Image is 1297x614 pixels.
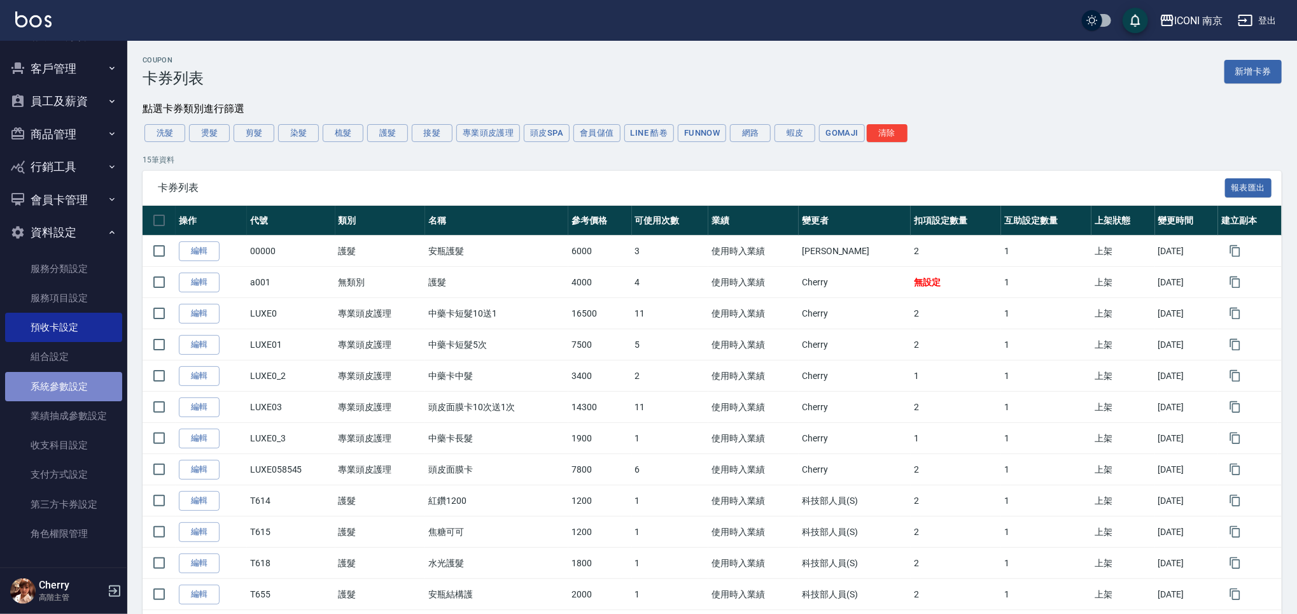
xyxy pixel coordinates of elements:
[179,585,220,604] a: 編輯
[568,206,632,236] th: 參考價格
[247,206,335,236] th: 代號
[335,298,426,329] td: 專業頭皮護理
[189,124,230,142] button: 燙髮
[568,485,632,517] td: 1200
[1001,392,1091,423] td: 1
[335,485,426,517] td: 護髮
[1155,236,1219,267] td: [DATE]
[799,206,911,236] th: 變更者
[1155,298,1219,329] td: [DATE]
[1155,579,1219,610] td: [DATE]
[179,366,220,386] a: 編輯
[632,392,709,423] td: 11
[799,392,911,423] td: Cherry
[632,298,709,329] td: 11
[708,485,799,517] td: 使用時入業績
[39,592,104,603] p: 高階主管
[247,361,335,392] td: LUXE0_2
[367,124,408,142] button: 護髮
[247,267,335,298] td: a001
[708,548,799,579] td: 使用時入業績
[799,236,911,267] td: [PERSON_NAME]
[678,124,726,142] button: FUNNOW
[425,517,568,548] td: 焦糖可可
[708,579,799,610] td: 使用時入業績
[568,517,632,548] td: 1200
[632,361,709,392] td: 2
[425,392,568,423] td: 頭皮面膜卡10次送1次
[425,298,568,329] td: 中藥卡短髮10送1
[234,124,274,142] button: 剪髮
[143,56,204,64] h2: Coupon
[632,548,709,579] td: 1
[425,454,568,485] td: 頭皮面膜卡
[10,578,36,604] img: Person
[5,85,122,118] button: 員工及薪資
[1155,485,1219,517] td: [DATE]
[1155,423,1219,454] td: [DATE]
[708,454,799,485] td: 使用時入業績
[775,124,815,142] button: 蝦皮
[5,431,122,460] a: 收支科目設定
[247,392,335,423] td: LUXE03
[158,182,1225,194] span: 卡券列表
[1225,181,1272,193] a: 報表匯出
[568,392,632,423] td: 14300
[335,329,426,361] td: 專業頭皮護理
[247,485,335,517] td: T614
[1155,267,1219,298] td: [DATE]
[632,206,709,236] th: 可使用次數
[911,517,1001,548] td: 2
[425,267,568,298] td: 護髮
[247,298,335,329] td: LUXE0
[708,267,799,298] td: 使用時入業績
[708,423,799,454] td: 使用時入業績
[425,548,568,579] td: 水光護髮
[412,124,452,142] button: 接髮
[1001,298,1091,329] td: 1
[911,485,1001,517] td: 2
[1224,60,1282,83] a: 新增卡券
[1091,329,1155,361] td: 上架
[911,579,1001,610] td: 2
[911,361,1001,392] td: 1
[632,267,709,298] td: 4
[1001,579,1091,610] td: 1
[1001,423,1091,454] td: 1
[799,454,911,485] td: Cherry
[708,517,799,548] td: 使用時入業績
[335,423,426,454] td: 專業頭皮護理
[456,124,520,142] button: 專業頭皮護理
[524,124,570,142] button: 頭皮SPA
[1091,236,1155,267] td: 上架
[5,118,122,151] button: 商品管理
[1001,361,1091,392] td: 1
[1091,548,1155,579] td: 上架
[819,124,864,142] button: Gomaji
[39,579,104,592] h5: Cherry
[799,579,911,610] td: 科技部人員(S)
[568,236,632,267] td: 6000
[1001,485,1091,517] td: 1
[5,150,122,183] button: 行銷工具
[568,454,632,485] td: 7800
[632,236,709,267] td: 3
[708,206,799,236] th: 業績
[911,267,1001,298] td: 無設定
[1154,8,1228,34] button: ICONI 南京
[425,485,568,517] td: 紅鑽1200
[5,313,122,342] a: 預收卡設定
[335,267,426,298] td: 無類別
[247,423,335,454] td: LUXE0_3
[1233,9,1282,32] button: 登出
[5,342,122,371] a: 組合設定
[335,392,426,423] td: 專業頭皮護理
[568,548,632,579] td: 1800
[911,298,1001,329] td: 2
[143,103,1282,116] div: 點選卡券類別進行篩選
[1091,579,1155,610] td: 上架
[179,304,220,324] a: 編輯
[179,491,220,511] a: 編輯
[911,329,1001,361] td: 2
[708,298,799,329] td: 使用時入業績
